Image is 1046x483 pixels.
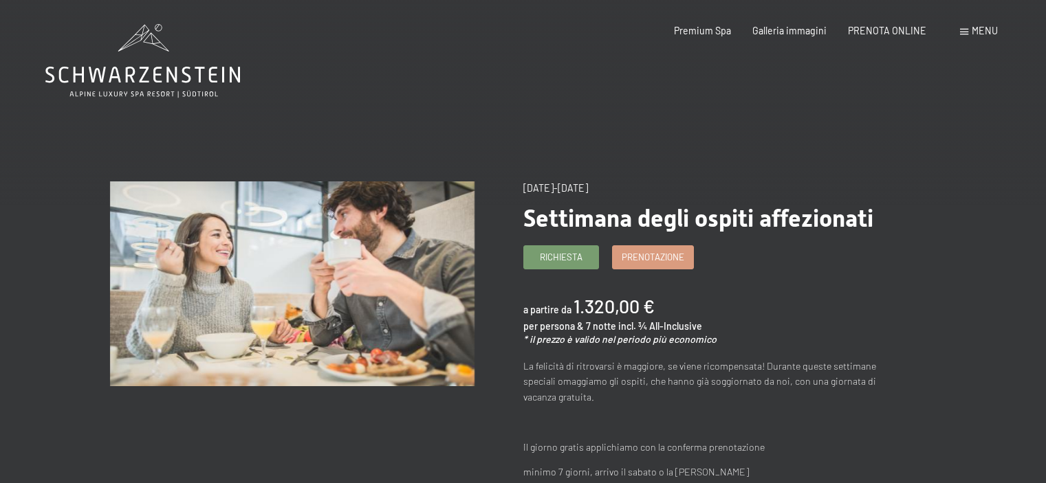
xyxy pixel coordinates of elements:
p: minimo 7 giorni, arrivo il sabato o la [PERSON_NAME] [523,464,888,480]
span: Prenotazione [622,251,684,263]
a: PRENOTA ONLINE [848,25,926,36]
p: Il giorno gratis applichiamo con la conferma prenotazione [523,440,888,456]
b: 1.320,00 € [574,295,655,317]
a: Prenotazione [613,246,693,269]
a: Galleria immagini [752,25,827,36]
a: Premium Spa [674,25,731,36]
span: per persona & [523,320,584,332]
p: La felicità di ritrovarsi è maggiore, se viene ricompensata! Durante queste settimane speciali om... [523,359,888,405]
span: [DATE]-[DATE] [523,182,588,194]
em: * il prezzo è valido nel periodo più economico [523,333,717,345]
span: a partire da [523,304,571,315]
span: Menu [972,25,998,36]
a: Richiesta [524,246,598,269]
span: Settimana degli ospiti affezionati [523,204,873,232]
span: 7 notte [586,320,616,332]
span: Richiesta [540,251,582,263]
span: incl. ¾ All-Inclusive [618,320,702,332]
img: Settimana degli ospiti affezionati [110,181,475,386]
